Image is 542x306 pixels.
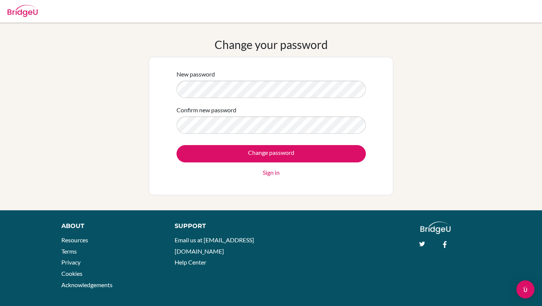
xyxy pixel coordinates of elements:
[516,280,534,298] div: Open Intercom Messenger
[61,236,88,243] a: Resources
[420,222,451,234] img: logo_white@2x-f4f0deed5e89b7ecb1c2cc34c3e3d731f90f0f143d5ea2071677605dd97b5244.png
[263,168,280,177] a: Sign in
[175,236,254,255] a: Email us at [EMAIL_ADDRESS][DOMAIN_NAME]
[61,248,77,255] a: Terms
[175,259,206,266] a: Help Center
[61,270,82,277] a: Cookies
[61,222,158,231] div: About
[177,106,236,115] label: Confirm new password
[177,145,366,162] input: Change password
[175,222,263,231] div: Support
[8,5,38,17] img: Bridge-U
[61,281,113,288] a: Acknowledgements
[61,259,81,266] a: Privacy
[215,38,328,51] h1: Change your password
[177,70,215,79] label: New password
